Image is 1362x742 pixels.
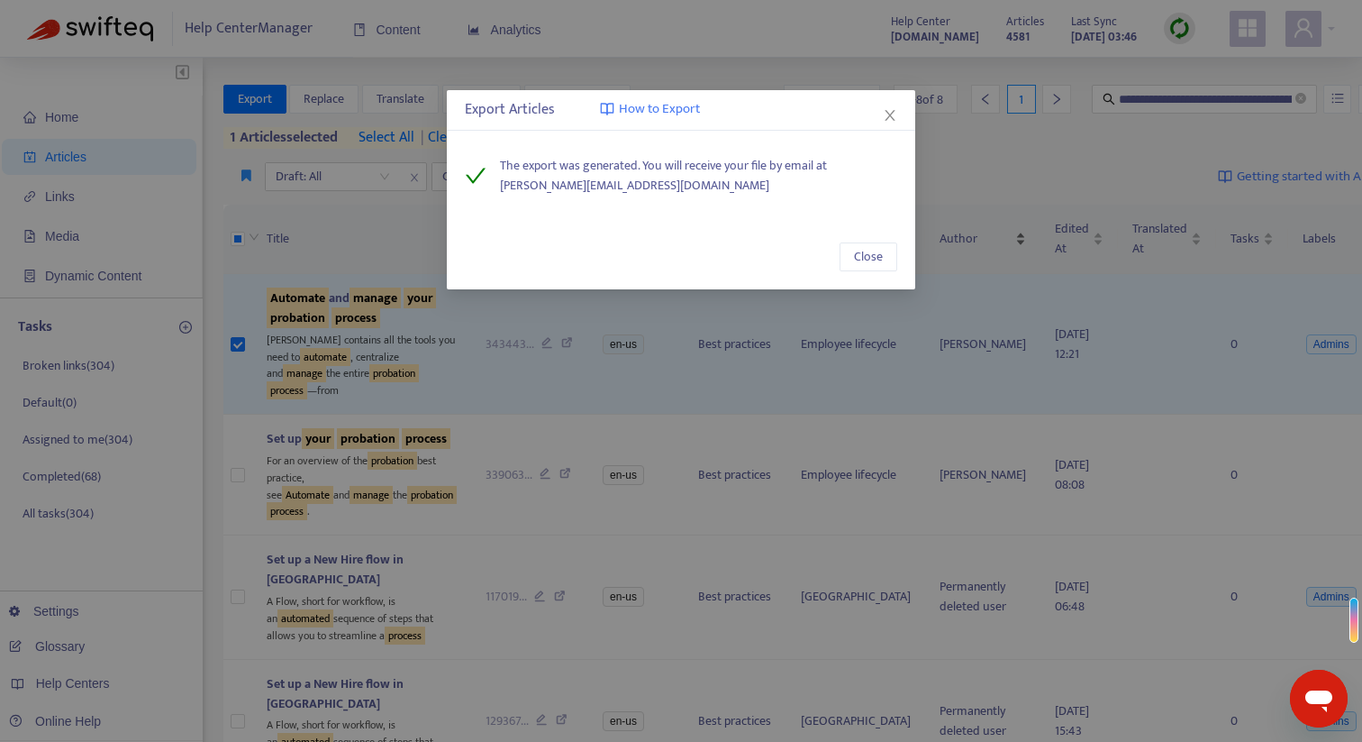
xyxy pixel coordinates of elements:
[600,102,614,116] img: image-link
[883,108,897,123] span: close
[500,156,897,196] span: The export was generated. You will receive your file by email at [PERSON_NAME][EMAIL_ADDRESS][DOM...
[880,105,900,125] button: Close
[854,247,883,267] span: Close
[1290,670,1348,728] iframe: Button to launch messaging window
[600,99,700,120] a: How to Export
[465,165,486,187] span: check
[840,243,897,271] button: Close
[465,99,897,121] div: Export Articles
[619,99,700,120] span: How to Export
